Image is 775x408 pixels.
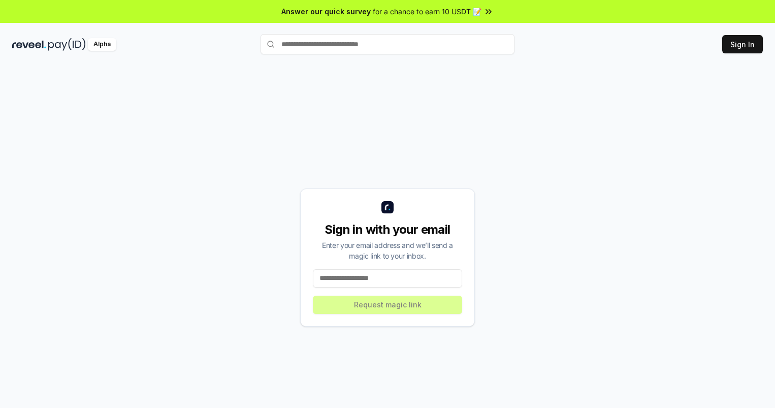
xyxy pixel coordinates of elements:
img: logo_small [381,201,394,213]
img: pay_id [48,38,86,51]
img: reveel_dark [12,38,46,51]
div: Enter your email address and we’ll send a magic link to your inbox. [313,240,462,261]
span: Answer our quick survey [281,6,371,17]
div: Sign in with your email [313,222,462,238]
button: Sign In [722,35,763,53]
div: Alpha [88,38,116,51]
span: for a chance to earn 10 USDT 📝 [373,6,481,17]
